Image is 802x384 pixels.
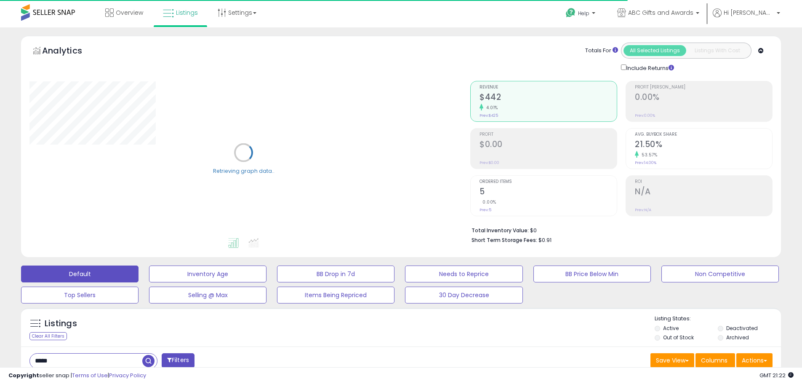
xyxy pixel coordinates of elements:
[686,45,749,56] button: Listings With Cost
[480,92,617,104] h2: $442
[8,372,146,380] div: seller snap | |
[635,85,772,90] span: Profit [PERSON_NAME]
[533,266,651,282] button: BB Price Below Min
[149,287,266,303] button: Selling @ Max
[405,287,522,303] button: 30 Day Decrease
[661,266,779,282] button: Non Competitive
[623,45,686,56] button: All Selected Listings
[736,353,773,368] button: Actions
[635,160,656,165] small: Prev: 14.00%
[29,332,67,340] div: Clear All Filters
[109,371,146,379] a: Privacy Policy
[480,180,617,184] span: Ordered Items
[635,207,651,212] small: Prev: N/A
[8,371,39,379] strong: Copyright
[483,105,498,111] small: 4.01%
[480,132,617,137] span: Profit
[21,287,139,303] button: Top Sellers
[480,160,499,165] small: Prev: $0.00
[615,63,684,73] div: Include Returns
[277,266,394,282] button: BB Drop in 7d
[42,45,99,59] h5: Analytics
[116,8,143,17] span: Overview
[480,199,496,205] small: 0.00%
[635,180,772,184] span: ROI
[45,318,77,330] h5: Listings
[663,334,694,341] label: Out of Stock
[480,113,498,118] small: Prev: $425
[663,325,679,332] label: Active
[472,236,537,244] b: Short Term Storage Fees:
[695,353,735,368] button: Columns
[635,132,772,137] span: Avg. Buybox Share
[565,8,576,18] i: Get Help
[559,1,604,27] a: Help
[585,47,618,55] div: Totals For
[635,113,655,118] small: Prev: 0.00%
[480,140,617,151] h2: $0.00
[480,85,617,90] span: Revenue
[635,92,772,104] h2: 0.00%
[713,8,780,27] a: Hi [PERSON_NAME]
[176,8,198,17] span: Listings
[639,152,657,158] small: 53.57%
[277,287,394,303] button: Items Being Repriced
[472,225,766,235] li: $0
[472,227,529,234] b: Total Inventory Value:
[628,8,693,17] span: ABC Gifts and Awards
[635,140,772,151] h2: 21.50%
[538,236,552,244] span: $0.91
[405,266,522,282] button: Needs to Reprice
[72,371,108,379] a: Terms of Use
[162,353,195,368] button: Filters
[149,266,266,282] button: Inventory Age
[655,315,781,323] p: Listing States:
[724,8,774,17] span: Hi [PERSON_NAME]
[21,266,139,282] button: Default
[578,10,589,17] span: Help
[726,325,758,332] label: Deactivated
[650,353,694,368] button: Save View
[726,334,749,341] label: Archived
[759,371,794,379] span: 2025-08-14 21:22 GMT
[635,187,772,198] h2: N/A
[701,356,727,365] span: Columns
[480,207,491,212] small: Prev: 5
[480,187,617,198] h2: 5
[213,167,274,175] div: Retrieving graph data..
